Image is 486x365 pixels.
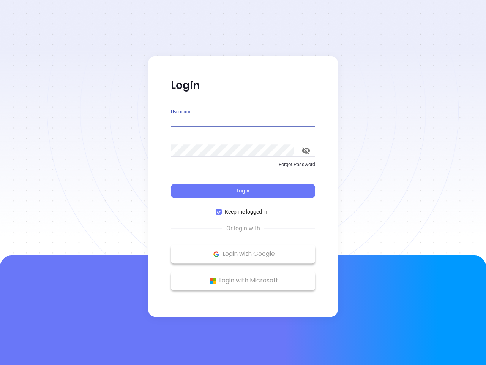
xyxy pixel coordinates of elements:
[222,208,270,216] span: Keep me logged in
[208,276,218,286] img: Microsoft Logo
[171,161,315,168] p: Forgot Password
[297,141,315,160] button: toggle password visibility
[171,109,191,114] label: Username
[171,184,315,198] button: Login
[211,249,221,259] img: Google Logo
[175,248,311,260] p: Login with Google
[171,161,315,175] a: Forgot Password
[171,271,315,290] button: Microsoft Logo Login with Microsoft
[222,224,264,233] span: Or login with
[171,244,315,263] button: Google Logo Login with Google
[237,187,249,194] span: Login
[175,275,311,286] p: Login with Microsoft
[171,79,315,92] p: Login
